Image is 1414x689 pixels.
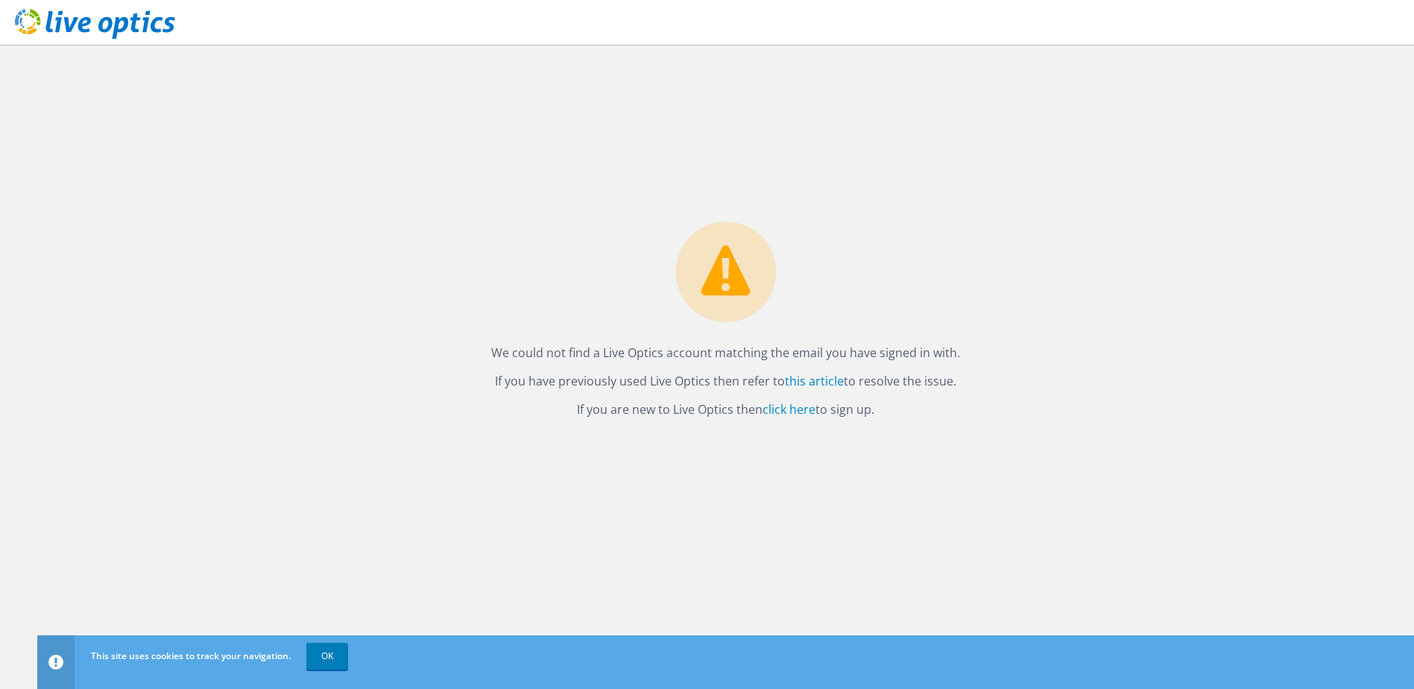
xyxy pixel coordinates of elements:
[306,643,348,670] a: OK
[491,342,960,363] p: We could not find a Live Optics account matching the email you have signed in with.
[763,401,815,418] a: click here
[785,373,844,389] a: this article
[491,371,960,391] p: If you have previously used Live Optics then refer to to resolve the issue.
[491,399,960,420] p: If you are new to Live Optics then to sign up.
[91,649,291,662] span: This site uses cookies to track your navigation.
